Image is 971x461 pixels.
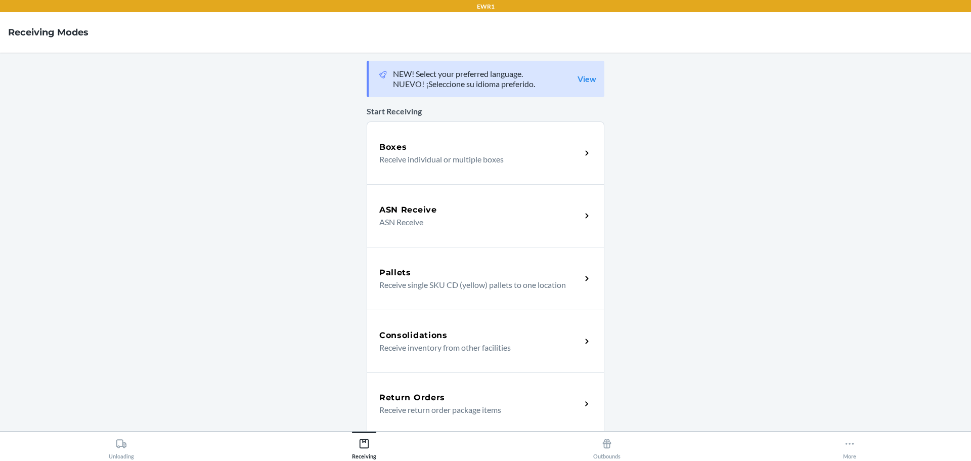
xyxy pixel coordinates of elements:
[109,434,134,459] div: Unloading
[485,432,728,459] button: Outbounds
[367,105,604,117] p: Start Receiving
[477,2,495,11] p: EWR1
[352,434,376,459] div: Receiving
[393,69,535,79] p: NEW! Select your preferred language.
[379,216,573,228] p: ASN Receive
[593,434,621,459] div: Outbounds
[578,74,596,84] a: View
[379,342,573,354] p: Receive inventory from other facilities
[379,329,448,342] h5: Consolidations
[379,141,407,153] h5: Boxes
[843,434,856,459] div: More
[379,153,573,165] p: Receive individual or multiple boxes
[728,432,971,459] button: More
[367,121,604,184] a: BoxesReceive individual or multiple boxes
[367,247,604,310] a: PalletsReceive single SKU CD (yellow) pallets to one location
[367,310,604,372] a: ConsolidationsReceive inventory from other facilities
[367,184,604,247] a: ASN ReceiveASN Receive
[379,267,411,279] h5: Pallets
[379,279,573,291] p: Receive single SKU CD (yellow) pallets to one location
[243,432,485,459] button: Receiving
[379,404,573,416] p: Receive return order package items
[379,392,445,404] h5: Return Orders
[379,204,437,216] h5: ASN Receive
[8,26,89,39] h4: Receiving Modes
[367,372,604,435] a: Return OrdersReceive return order package items
[393,79,535,89] p: NUEVO! ¡Seleccione su idioma preferido.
